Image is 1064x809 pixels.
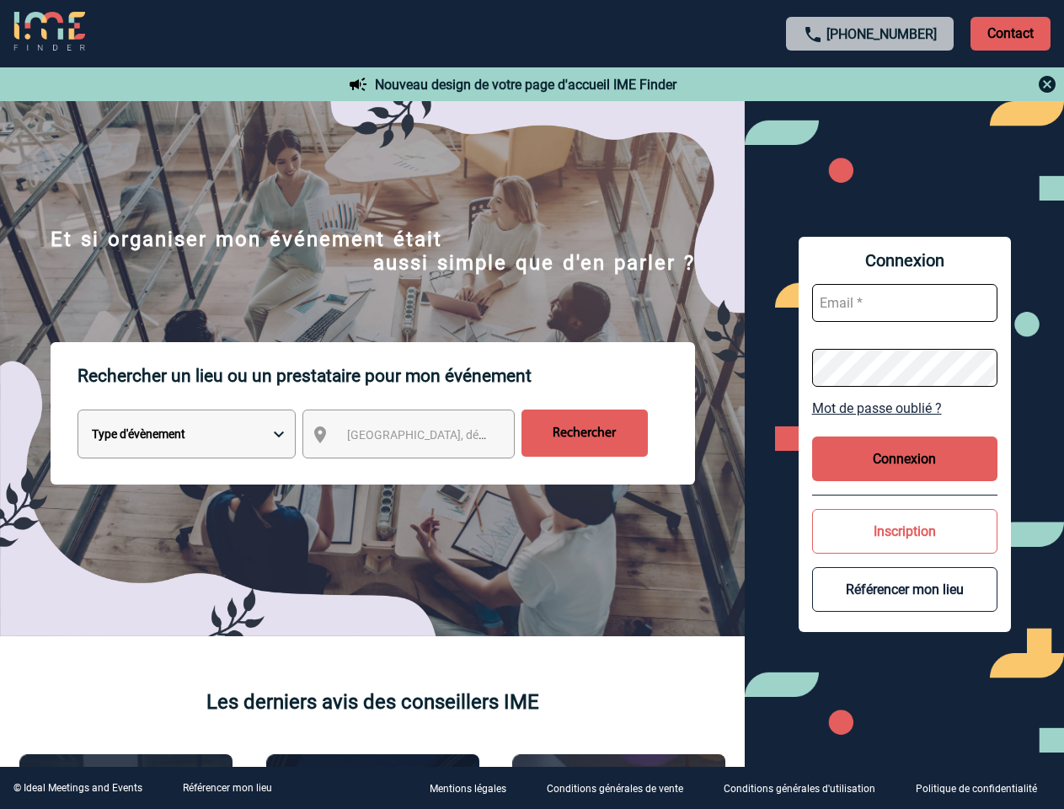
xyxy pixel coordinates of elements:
[533,780,710,796] a: Conditions générales de vente
[970,17,1051,51] p: Contact
[430,784,506,796] p: Mentions légales
[826,26,937,42] a: [PHONE_NUMBER]
[803,24,823,45] img: call-24-px.png
[521,410,648,457] input: Rechercher
[812,567,997,612] button: Référencer mon lieu
[812,509,997,554] button: Inscription
[547,784,683,796] p: Conditions générales de vente
[812,437,997,481] button: Connexion
[710,780,902,796] a: Conditions générales d'utilisation
[916,784,1037,796] p: Politique de confidentialité
[416,780,533,796] a: Mentions légales
[812,284,997,322] input: Email *
[13,782,142,794] div: © Ideal Meetings and Events
[902,780,1064,796] a: Politique de confidentialité
[347,428,581,442] span: [GEOGRAPHIC_DATA], département, région...
[78,342,695,410] p: Rechercher un lieu ou un prestataire pour mon événement
[183,782,272,794] a: Référencer mon lieu
[812,400,997,416] a: Mot de passe oublié ?
[812,250,997,271] span: Connexion
[724,784,875,796] p: Conditions générales d'utilisation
